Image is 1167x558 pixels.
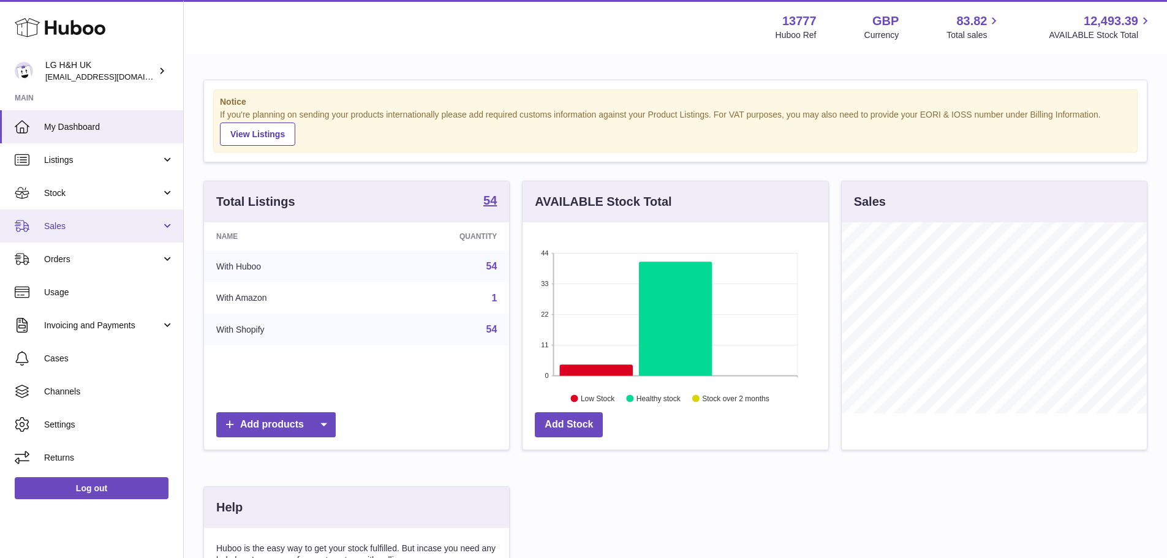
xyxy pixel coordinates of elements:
text: 11 [542,341,549,349]
h3: Sales [854,194,886,210]
a: 54 [486,261,497,271]
strong: GBP [872,13,899,29]
img: veechen@lghnh.co.uk [15,62,33,80]
text: 22 [542,311,549,318]
a: Add products [216,412,336,437]
td: With Shopify [204,314,371,345]
span: Total sales [946,29,1001,41]
h3: Total Listings [216,194,295,210]
span: AVAILABLE Stock Total [1049,29,1152,41]
span: Channels [44,386,174,398]
text: Low Stock [581,394,615,402]
strong: 13777 [782,13,817,29]
h3: Help [216,499,243,516]
span: Orders [44,254,161,265]
span: Stock [44,187,161,199]
h3: AVAILABLE Stock Total [535,194,671,210]
span: Listings [44,154,161,166]
text: Stock over 2 months [703,394,769,402]
strong: 54 [483,194,497,206]
div: Huboo Ref [776,29,817,41]
a: 1 [491,293,497,303]
span: Returns [44,452,174,464]
div: LG H&H UK [45,59,156,83]
a: View Listings [220,123,295,146]
th: Name [204,222,371,251]
a: Add Stock [535,412,603,437]
span: [EMAIL_ADDRESS][DOMAIN_NAME] [45,72,180,81]
text: 44 [542,249,549,257]
span: Invoicing and Payments [44,320,161,331]
a: Log out [15,477,168,499]
a: 54 [486,324,497,334]
span: My Dashboard [44,121,174,133]
a: 54 [483,194,497,209]
strong: Notice [220,96,1131,108]
span: Sales [44,221,161,232]
div: Currency [864,29,899,41]
a: 12,493.39 AVAILABLE Stock Total [1049,13,1152,41]
span: Cases [44,353,174,364]
a: 83.82 Total sales [946,13,1001,41]
td: With Huboo [204,251,371,282]
td: With Amazon [204,282,371,314]
text: 0 [545,372,549,379]
span: 83.82 [956,13,987,29]
span: Settings [44,419,174,431]
div: If you're planning on sending your products internationally please add required customs informati... [220,109,1131,146]
th: Quantity [371,222,510,251]
span: 12,493.39 [1084,13,1138,29]
span: Usage [44,287,174,298]
text: 33 [542,280,549,287]
text: Healthy stock [636,394,681,402]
